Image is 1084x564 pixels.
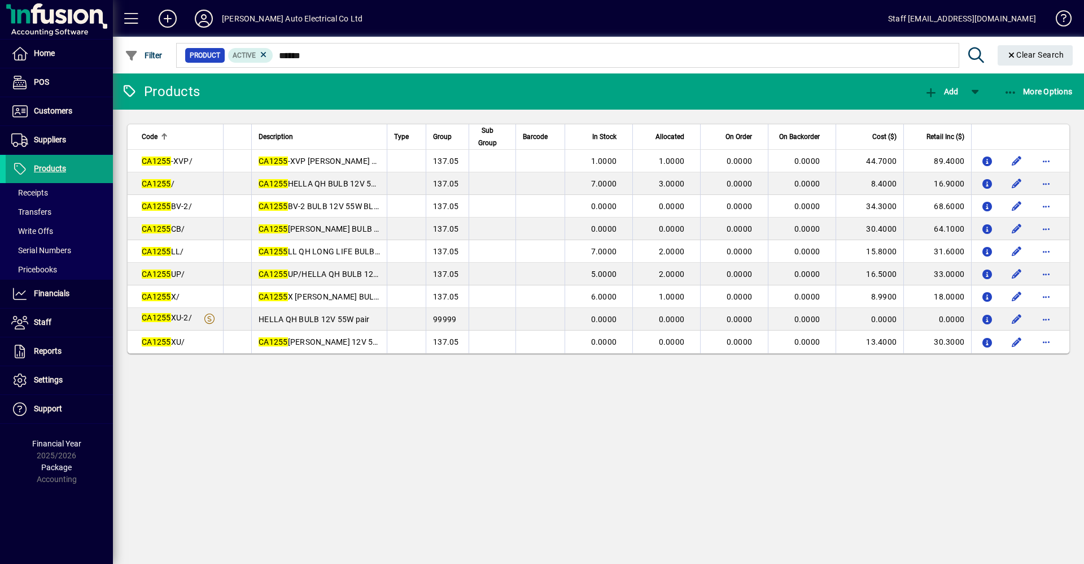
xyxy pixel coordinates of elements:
[1007,50,1064,59] span: Clear Search
[142,270,171,279] em: CA1255
[1037,220,1055,238] button: More options
[259,179,288,188] em: CA1255
[794,247,820,256] span: 0.0000
[659,315,685,324] span: 0.0000
[6,309,113,337] a: Staff
[259,337,288,346] em: CA1255
[259,270,409,279] span: UP/HELLA QH BULB 12V 55W H7
[34,77,49,86] span: POS
[659,202,685,211] span: 0.0000
[433,131,452,143] span: Group
[34,318,51,327] span: Staff
[433,270,459,279] span: 137.05
[142,131,158,143] span: Code
[1037,152,1055,170] button: More options
[1037,265,1055,283] button: More options
[1004,87,1073,96] span: More Options
[1008,310,1026,328] button: Edit
[34,346,62,355] span: Reports
[259,202,288,211] em: CA1255
[11,246,71,255] span: Serial Numbers
[259,292,288,301] em: CA1255
[659,224,685,233] span: 0.0000
[836,150,903,172] td: 44.7000
[394,131,419,143] div: Type
[1008,197,1026,215] button: Edit
[233,51,256,59] span: Active
[727,224,753,233] span: 0.0000
[259,292,435,301] span: X [PERSON_NAME] BULB 12V 55W +30%
[903,285,971,308] td: 18.0000
[259,315,370,324] span: HELLA QH BULB 12V 55W pair
[125,51,163,60] span: Filter
[1008,152,1026,170] button: Edit
[836,240,903,263] td: 15.8000
[903,218,971,240] td: 64.1000
[433,315,456,324] span: 99999
[1008,242,1026,261] button: Edit
[6,337,113,366] a: Reports
[1008,333,1026,351] button: Edit
[142,179,174,188] span: /
[794,315,820,324] span: 0.0000
[591,270,617,279] span: 5.0000
[11,265,57,274] span: Pricebooks
[142,337,185,346] span: XU/
[6,241,113,260] a: Serial Numbers
[142,292,171,301] em: CA1255
[779,131,820,143] span: On Backorder
[142,224,171,233] em: CA1255
[32,439,81,448] span: Financial Year
[11,227,53,236] span: Write Offs
[591,292,617,301] span: 6.0000
[142,313,192,322] span: XU-2/
[433,337,459,346] span: 137.05
[572,131,627,143] div: In Stock
[142,247,171,256] em: CA1255
[727,157,753,166] span: 0.0000
[727,202,753,211] span: 0.0000
[903,195,971,218] td: 68.6000
[186,8,222,29] button: Profile
[41,463,72,472] span: Package
[659,179,685,188] span: 3.0000
[259,131,380,143] div: Description
[190,50,220,61] span: Product
[727,270,753,279] span: 0.0000
[1037,310,1055,328] button: More options
[6,280,113,308] a: Financials
[836,218,903,240] td: 30.4000
[150,8,186,29] button: Add
[476,124,509,149] div: Sub Group
[6,40,113,68] a: Home
[6,126,113,154] a: Suppliers
[142,224,185,233] span: CB/
[794,157,820,166] span: 0.0000
[259,337,406,346] span: [PERSON_NAME] 12V 55W +50%
[591,202,617,211] span: 0.0000
[122,45,165,66] button: Filter
[142,247,183,256] span: LL/
[794,292,820,301] span: 0.0000
[259,270,288,279] em: CA1255
[775,131,830,143] div: On Backorder
[433,179,459,188] span: 137.05
[727,292,753,301] span: 0.0000
[836,308,903,331] td: 0.0000
[1037,175,1055,193] button: More options
[903,308,971,331] td: 0.0000
[34,375,63,384] span: Settings
[142,179,171,188] em: CA1255
[142,313,171,322] em: CA1255
[142,337,171,346] em: CA1255
[836,263,903,285] td: 16.5000
[523,131,558,143] div: Barcode
[725,131,752,143] span: On Order
[727,179,753,188] span: 0.0000
[591,157,617,166] span: 1.0000
[888,10,1036,28] div: Staff [EMAIL_ADDRESS][DOMAIN_NAME]
[34,106,72,115] span: Customers
[1047,2,1070,39] a: Knowledge Base
[1008,265,1026,283] button: Edit
[921,81,961,102] button: Add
